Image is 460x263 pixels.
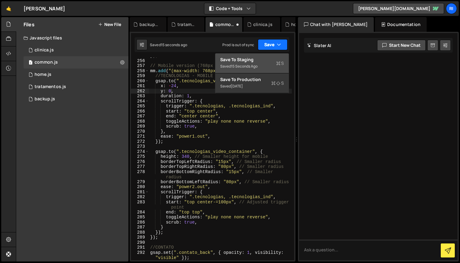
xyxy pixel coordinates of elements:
button: Save [258,39,287,50]
div: 256 [131,58,149,64]
button: Code + Tools [204,3,256,14]
div: 278 [131,169,149,180]
div: 280 [131,184,149,190]
div: Save to Production [220,76,284,83]
div: 292 [131,250,149,260]
div: 261 [131,83,149,89]
div: home.js [35,72,51,77]
div: 12452/42786.js [24,81,128,93]
div: 285 [131,215,149,220]
div: 259 [131,73,149,79]
a: [PERSON_NAME][DOMAIN_NAME] [353,3,444,14]
div: 287 [131,225,149,230]
div: Saved [150,42,187,47]
div: Chat with [PERSON_NAME] [298,17,374,32]
div: 260 [131,79,149,84]
a: Ri [446,3,457,14]
button: Start new chat [377,40,426,51]
div: 277 [131,164,149,169]
div: 284 [131,210,149,215]
div: backup.js [35,96,55,102]
div: Save to Staging [220,57,284,63]
div: 265 [131,104,149,109]
div: clinica.js [35,47,54,53]
div: 270 [131,129,149,134]
div: 276 [131,159,149,165]
div: 267 [131,114,149,119]
div: common.js [35,60,58,65]
div: 263 [131,94,149,99]
div: 12452/42849.js [24,93,128,105]
div: backup.js [139,21,159,28]
span: S [271,80,284,86]
div: 269 [131,124,149,129]
div: 266 [131,109,149,114]
button: New File [98,22,121,27]
button: Save to ProductionS Saved[DATE] [215,73,289,93]
div: 289 [131,235,149,240]
div: Documentation [375,17,427,32]
div: 279 [131,180,149,185]
span: 1 [29,61,32,65]
div: 264 [131,99,149,104]
div: 12452/30174.js [24,69,128,81]
h2: Files [24,21,35,28]
div: homepage_salvato.js [291,21,311,28]
div: common.js [215,21,235,28]
div: 271 [131,134,149,139]
div: 268 [131,119,149,124]
div: 12452/42847.js [24,56,128,69]
div: 275 [131,154,149,159]
div: 281 [131,190,149,195]
div: tratamentos.js [177,21,197,28]
button: Save to StagingS Saved15 seconds ago [215,54,289,73]
div: clinica.js [253,21,273,28]
div: 15 seconds ago [161,42,187,47]
div: 273 [131,144,149,149]
div: 274 [131,149,149,154]
div: Prod is out of sync [222,42,254,47]
div: 272 [131,139,149,144]
div: 258 [131,69,149,74]
div: Javascript files [16,32,128,44]
div: 12452/44846.js [24,44,128,56]
div: 282 [131,194,149,200]
h2: Slater AI [307,43,332,48]
div: 257 [131,63,149,69]
span: S [276,60,284,66]
div: 283 [131,200,149,210]
a: 🤙 [1,1,16,16]
div: [PERSON_NAME] [24,5,65,12]
div: 291 [131,245,149,250]
div: 262 [131,89,149,94]
div: [DATE] [231,83,243,89]
div: Saved [220,63,284,70]
div: 290 [131,240,149,245]
div: 288 [131,230,149,235]
div: 15 seconds ago [231,64,258,69]
div: Saved [220,83,284,90]
div: tratamentos.js [35,84,66,90]
div: 286 [131,220,149,225]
